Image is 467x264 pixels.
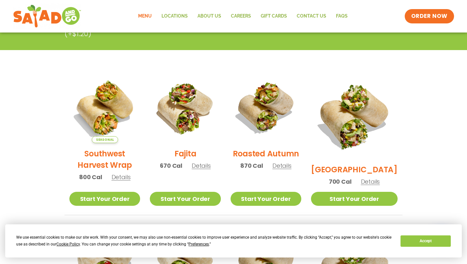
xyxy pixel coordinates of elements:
span: Details [361,178,380,186]
a: Menu [133,9,157,24]
a: ORDER NOW [405,9,454,23]
span: Preferences [188,242,209,246]
span: Details [272,162,292,170]
a: Start Your Order [150,192,221,206]
img: Product photo for BBQ Ranch Wrap [311,72,398,159]
button: Accept [401,235,450,247]
span: Seasonal [92,136,118,143]
span: Details [112,173,131,181]
span: 870 Cal [240,161,263,170]
a: Start Your Order [69,192,140,206]
a: Start Your Order [231,192,301,206]
a: Locations [157,9,193,24]
span: Details [192,162,211,170]
a: FAQs [331,9,353,24]
span: 670 Cal [160,161,182,170]
span: 800 Cal [79,173,102,181]
span: Cookie Policy [56,242,80,246]
h2: Roasted Autumn [233,148,299,159]
img: new-SAG-logo-768×292 [13,3,81,29]
img: Product photo for Roasted Autumn Wrap [231,72,301,143]
h2: Southwest Harvest Wrap [69,148,140,171]
a: Careers [226,9,256,24]
span: 700 Cal [329,177,352,186]
div: We use essential cookies to make our site work. With your consent, we may also use non-essential ... [16,234,393,248]
a: Start Your Order [311,192,398,206]
img: Product photo for Southwest Harvest Wrap [69,72,140,143]
img: Product photo for Fajita Wrap [150,72,221,143]
a: Contact Us [292,9,331,24]
a: GIFT CARDS [256,9,292,24]
a: About Us [193,9,226,24]
h2: Fajita [174,148,197,159]
span: ORDER NOW [411,12,448,20]
nav: Menu [133,9,353,24]
div: Cookie Consent Prompt [5,224,462,257]
h2: [GEOGRAPHIC_DATA] [311,164,398,175]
